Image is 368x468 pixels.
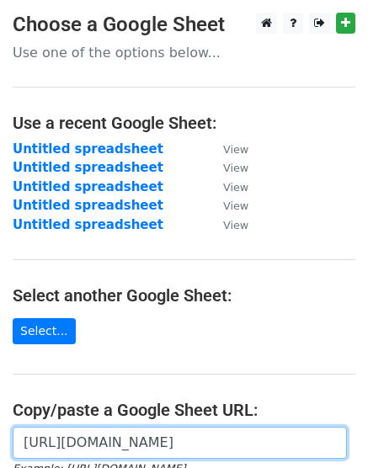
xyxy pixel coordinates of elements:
h4: Select another Google Sheet: [13,285,355,306]
h4: Use a recent Google Sheet: [13,113,355,133]
a: View [206,141,248,157]
a: Untitled spreadsheet [13,160,163,175]
small: View [223,219,248,231]
a: View [206,179,248,194]
a: View [206,217,248,232]
p: Use one of the options below... [13,44,355,61]
h4: Copy/paste a Google Sheet URL: [13,400,355,420]
small: View [223,199,248,212]
small: View [223,143,248,156]
iframe: Chat Widget [284,387,368,468]
small: View [223,162,248,174]
input: Paste your Google Sheet URL here [13,427,347,459]
small: View [223,181,248,194]
a: Untitled spreadsheet [13,141,163,157]
a: View [206,160,248,175]
a: Untitled spreadsheet [13,179,163,194]
a: Untitled spreadsheet [13,217,163,232]
h3: Choose a Google Sheet [13,13,355,37]
a: Untitled spreadsheet [13,198,163,213]
a: Select... [13,318,76,344]
a: View [206,198,248,213]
